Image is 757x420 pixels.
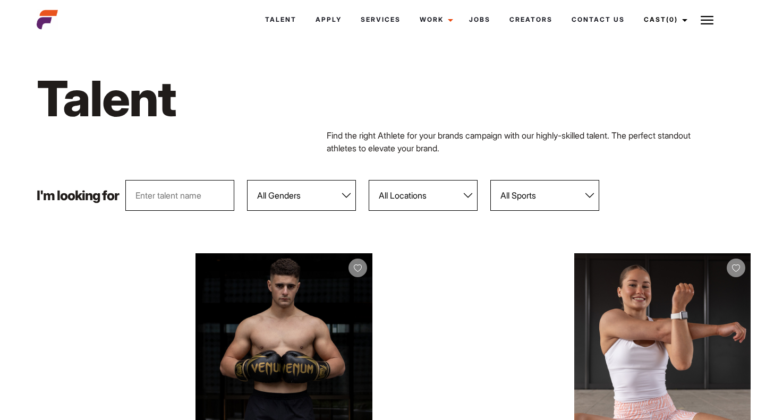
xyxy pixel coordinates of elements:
[500,5,562,34] a: Creators
[37,9,58,30] img: cropped-aefm-brand-fav-22-square.png
[351,5,410,34] a: Services
[327,129,720,155] p: Find the right Athlete for your brands campaign with our highly-skilled talent. The perfect stand...
[125,180,234,211] input: Enter talent name
[256,5,306,34] a: Talent
[666,15,678,23] span: (0)
[37,189,119,202] p: I'm looking for
[306,5,351,34] a: Apply
[37,68,430,129] h1: Talent
[634,5,694,34] a: Cast(0)
[701,14,713,27] img: Burger icon
[410,5,460,34] a: Work
[460,5,500,34] a: Jobs
[562,5,634,34] a: Contact Us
